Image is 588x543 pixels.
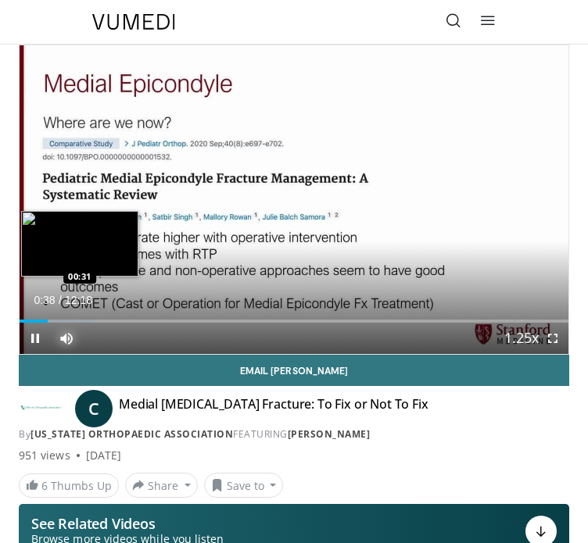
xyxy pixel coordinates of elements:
div: Progress Bar [20,320,568,323]
img: image.jpeg [21,211,138,277]
p: See Related Videos [31,516,224,531]
span: 951 views [19,448,70,463]
img: VuMedi Logo [92,14,175,30]
div: [DATE] [86,448,121,463]
div: By FEATURING [19,427,569,441]
button: Fullscreen [537,323,568,354]
button: Pause [20,323,51,354]
button: Playback Rate [506,323,537,354]
a: [US_STATE] Orthopaedic Association [30,427,233,441]
h4: Medial [MEDICAL_DATA] Fracture: To Fix or Not To Fix [119,396,428,421]
button: Mute [51,323,82,354]
video-js: Video Player [20,45,568,354]
span: 12:18 [65,294,92,306]
a: Email [PERSON_NAME] [19,355,569,386]
img: California Orthopaedic Association [19,396,63,421]
button: Share [125,473,198,498]
span: 0:38 [34,294,55,306]
a: C [75,390,113,427]
button: Save to [204,473,284,498]
span: / [59,294,62,306]
a: 6 Thumbs Up [19,473,119,498]
a: [PERSON_NAME] [288,427,371,441]
span: 6 [41,478,48,493]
